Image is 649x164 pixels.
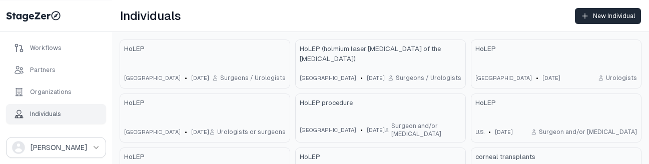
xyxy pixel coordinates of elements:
button: drop down button [445,44,461,60]
span: Urologists or surgeons [217,128,286,136]
span: U.S. [475,128,484,136]
a: Partners [6,60,106,80]
button: drop down button [270,98,286,114]
button: drop down button [445,98,461,114]
span: HoLEP [124,98,145,114]
div: New Individual [581,12,635,20]
div: More options [270,44,286,60]
div: More options [445,98,461,114]
span: Surgeon and/or [MEDICAL_DATA] [391,122,461,138]
a: HoLEPMore options[GEOGRAPHIC_DATA]•[DATE]Urologists or surgeons [120,94,290,142]
span: [DATE] [367,74,385,82]
span: Surgeons / Urologists [220,74,286,82]
div: More options [270,98,286,114]
span: [DATE] [495,128,513,136]
button: drop down button [6,137,106,158]
div: • [300,124,385,136]
div: • [124,72,209,84]
span: Surgeon and/or [MEDICAL_DATA] [539,128,637,136]
span: [GEOGRAPHIC_DATA] [124,74,181,82]
span: [DATE] [191,128,209,136]
button: drop down button [621,98,637,114]
a: HoLEP (holmium laser [MEDICAL_DATA] of the [MEDICAL_DATA])More options[GEOGRAPHIC_DATA]•[DATE]Sur... [296,40,465,88]
a: HoLEPMore optionsU.S.•[DATE]Surgeon and/or [MEDICAL_DATA] [471,94,641,142]
div: • [300,72,385,84]
a: HoLEP procedureMore options[GEOGRAPHIC_DATA]•[DATE]Surgeon and/or [MEDICAL_DATA] [296,94,465,142]
div: Individuals [30,110,61,118]
span: [GEOGRAPHIC_DATA] [124,128,181,136]
span: Surgeons / Urologists [396,74,461,82]
div: Partners [30,66,56,74]
button: drop down button [621,44,637,60]
span: HoLEP (holmium laser [MEDICAL_DATA] of the [MEDICAL_DATA]) [300,44,441,64]
span: HoLEP procedure [300,98,353,114]
a: Workflows [6,38,106,58]
span: HoLEP [475,98,496,114]
button: drop down button [270,44,286,60]
div: Organizations [30,88,72,96]
span: [DATE] [191,74,209,82]
div: More options [621,44,637,60]
span: [PERSON_NAME] [31,142,87,152]
span: HoLEP [124,44,145,60]
div: • [475,126,513,138]
a: Individuals [6,104,106,124]
span: [GEOGRAPHIC_DATA] [300,74,356,82]
button: New Individual [575,8,641,24]
a: HoLEPMore options[GEOGRAPHIC_DATA]•[DATE]Surgeons / Urologists [120,40,290,88]
div: More options [445,44,461,60]
span: [GEOGRAPHIC_DATA] [300,126,356,134]
div: Workflows [30,44,62,52]
a: Organizations [6,82,106,102]
span: Urologists [606,74,637,82]
div: • [124,126,209,138]
a: HoLEPMore options[GEOGRAPHIC_DATA]•[DATE]Urologists [471,40,641,88]
div: More options [621,98,637,114]
h1: Individuals [120,8,181,24]
span: [GEOGRAPHIC_DATA] [475,74,532,82]
div: • [475,72,560,84]
span: [DATE] [542,74,560,82]
span: [DATE] [367,126,385,134]
span: HoLEP [475,44,496,60]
